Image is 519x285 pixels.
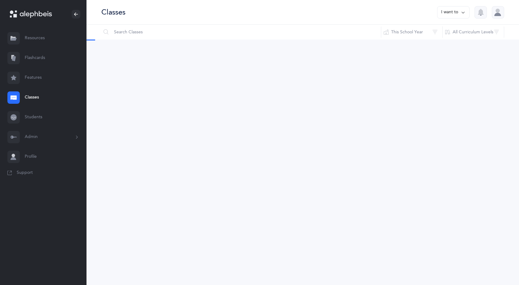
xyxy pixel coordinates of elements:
[381,25,443,40] button: This School Year
[437,6,470,19] button: I want to
[17,170,33,176] span: Support
[101,7,125,17] div: Classes
[442,25,504,40] button: All Curriculum Levels
[101,25,381,40] input: Search Classes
